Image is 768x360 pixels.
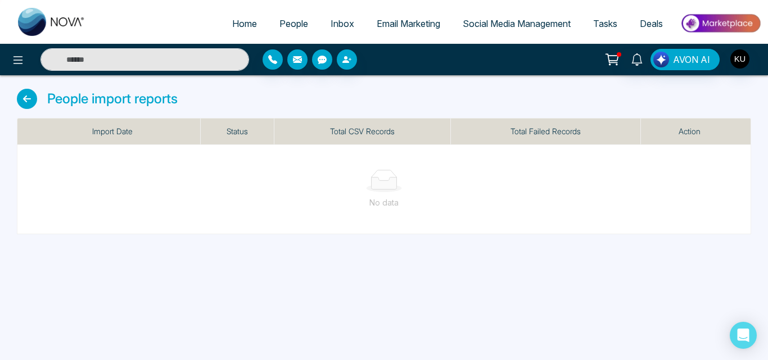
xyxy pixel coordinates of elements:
img: User Avatar [730,49,749,69]
span: Inbox [331,18,354,29]
a: Email Marketing [365,13,451,34]
img: Market-place.gif [680,11,761,36]
span: Tasks [593,18,617,29]
th: Total Failed Records [451,119,641,145]
th: Action [641,119,751,145]
div: Open Intercom Messenger [730,322,757,349]
a: Social Media Management [451,13,582,34]
th: Status [201,119,274,145]
span: People [279,18,308,29]
div: No data [22,197,746,209]
th: Total CSV Records [274,119,451,145]
span: AVON AI [673,53,710,66]
a: Deals [629,13,674,34]
span: Deals [640,18,663,29]
span: Home [232,18,257,29]
a: Tasks [582,13,629,34]
span: Email Marketing [377,18,440,29]
img: Nova CRM Logo [18,8,85,36]
h4: People import reports [47,91,178,107]
th: Import Date [17,119,201,145]
a: People [268,13,319,34]
a: Home [221,13,268,34]
img: Lead Flow [653,52,669,67]
span: Social Media Management [463,18,571,29]
a: Inbox [319,13,365,34]
button: AVON AI [650,49,720,70]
